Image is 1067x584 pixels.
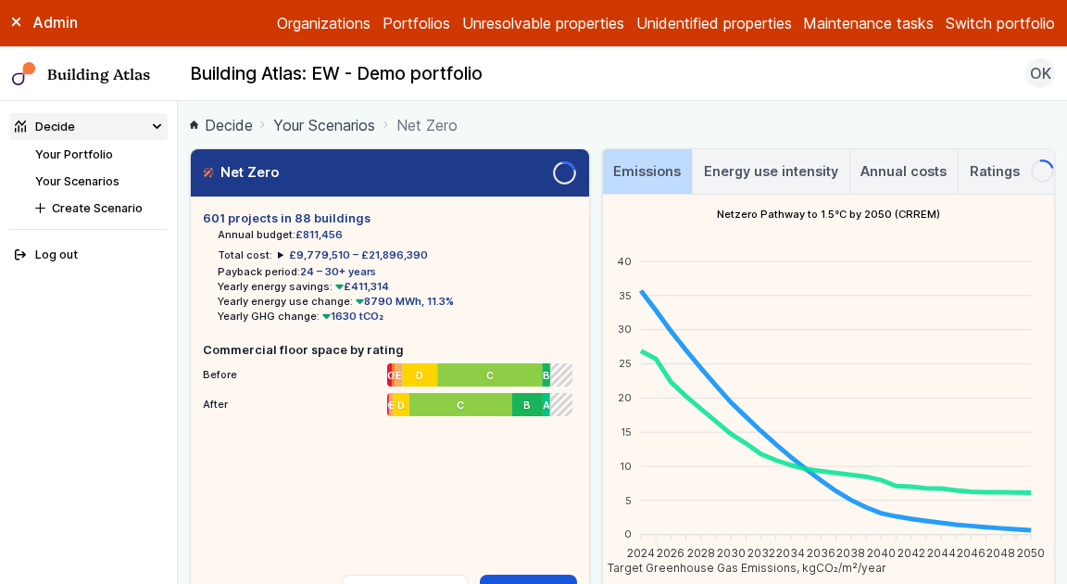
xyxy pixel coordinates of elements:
[747,545,774,559] tspan: 2032
[395,367,402,382] span: E
[546,397,554,412] span: A
[333,280,390,293] span: £411,314
[806,545,835,559] tspan: 2036
[289,248,428,261] span: £9,779,510 – £21,896,390
[970,161,1020,182] h3: Ratings
[693,149,849,194] a: Energy use intensity
[203,162,279,183] h3: Net Zero
[458,397,466,412] span: C
[218,264,577,279] li: Payback period:
[619,357,632,370] tspan: 25
[203,360,577,384] li: Before
[803,12,934,34] a: Maintenance tasks
[218,294,577,309] li: Yearly energy use change:
[387,397,389,412] span: G
[278,248,428,262] summary: £9,779,510 – £21,896,390
[617,254,632,267] tspan: 40
[926,545,955,559] tspan: 2044
[657,545,684,559] tspan: 2026
[218,309,577,324] li: Yearly GHG change:
[776,545,805,559] tspan: 2034
[35,174,119,188] a: Your Scenarios
[603,149,693,194] a: Emissions
[35,147,113,161] a: Your Portfolio
[417,367,424,382] span: D
[618,391,632,404] tspan: 20
[716,545,745,559] tspan: 2030
[627,545,655,559] tspan: 2024
[218,248,272,262] h6: Total cost:
[218,279,577,294] li: Yearly energy savings:
[12,62,36,86] img: main-0bbd2752.svg
[300,265,376,278] span: 24 – 30+ years
[959,149,1031,194] a: Ratings
[546,367,554,382] span: B
[624,527,632,540] tspan: 0
[396,114,458,136] span: Net Zero
[618,323,632,336] tspan: 30
[9,242,169,269] button: Log out
[398,397,406,412] span: D
[620,459,632,472] tspan: 10
[897,545,924,559] tspan: 2042
[850,149,959,194] a: Annual costs
[190,114,253,136] a: Decide
[273,114,375,136] a: Your Scenarios
[295,228,343,241] span: £811,456
[9,113,169,140] summary: Decide
[387,367,392,382] span: G
[218,227,577,242] li: Annual budget:
[603,195,1055,234] h4: Netzero Pathway to 1.5°C by 2050 (CRREM)
[190,62,483,86] h2: Building Atlas: EW - Demo portfolio
[625,493,632,506] tspan: 5
[686,545,714,559] tspan: 2028
[619,288,632,301] tspan: 35
[621,425,632,438] tspan: 15
[860,161,947,182] h3: Annual costs
[1025,58,1055,88] button: OK
[866,545,895,559] tspan: 2040
[489,367,496,382] span: C
[353,295,455,308] span: 8790 MWh, 11.3%
[462,12,624,34] a: Unresolvable properties
[203,389,577,413] li: After
[320,310,384,323] span: 1630 tCO₂
[15,118,75,135] div: Decide
[277,12,370,34] a: Organizations
[636,12,792,34] a: Unidentified properties
[986,545,1015,559] tspan: 2048
[594,561,886,575] span: Target Greenhouse Gas Emissions, kgCO₂/m²/year
[957,545,985,559] tspan: 2046
[836,545,865,559] tspan: 2038
[946,12,1055,34] button: Switch portfolio
[389,397,394,412] span: E
[30,195,168,222] button: Create Scenario
[1030,62,1051,84] span: OK
[1017,545,1045,559] tspan: 2050
[392,367,395,382] span: F
[203,341,577,359] h5: Commercial floor space by rating
[527,397,534,412] span: B
[613,161,681,182] h3: Emissions
[203,209,577,227] h5: 601 projects in 88 buildings
[383,12,450,34] a: Portfolios
[704,161,838,182] h3: Energy use intensity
